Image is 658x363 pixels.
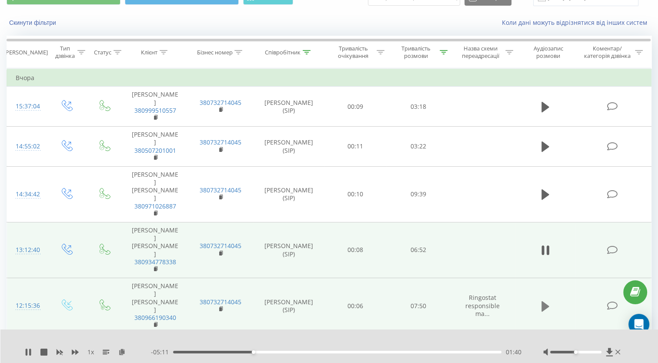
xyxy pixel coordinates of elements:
span: Ringostat responsible ma... [465,293,500,317]
td: [PERSON_NAME] [PERSON_NAME] [123,166,188,222]
div: 14:34:42 [16,186,38,203]
a: 380732714045 [200,298,241,306]
td: [PERSON_NAME] [123,127,188,167]
td: [PERSON_NAME] [PERSON_NAME] [123,222,188,278]
a: 380732714045 [200,242,241,250]
td: 00:11 [324,127,387,167]
div: 14:55:02 [16,138,38,155]
a: 380966190340 [134,313,176,322]
td: [PERSON_NAME] (SIP) [254,222,324,278]
a: 380934778338 [134,258,176,266]
div: 12:15:36 [16,297,38,314]
div: Тривалість розмови [394,45,438,60]
div: Назва схеми переадресації [458,45,503,60]
a: 380732714045 [200,138,241,146]
span: - 05:11 [151,348,173,356]
td: [PERSON_NAME] (SIP) [254,166,324,222]
td: [PERSON_NAME] [123,87,188,127]
div: Тип дзвінка [55,45,75,60]
div: Коментар/категорія дзвінка [582,45,633,60]
td: [PERSON_NAME] (SIP) [254,127,324,167]
a: 380999510557 [134,106,176,114]
td: 00:06 [324,278,387,334]
td: 03:22 [387,127,450,167]
td: 09:39 [387,166,450,222]
div: Бізнес номер [197,49,232,56]
td: [PERSON_NAME] (SIP) [254,87,324,127]
td: Вчора [7,69,651,87]
td: 00:08 [324,222,387,278]
td: 07:50 [387,278,450,334]
div: 15:37:04 [16,98,38,115]
div: Статус [94,49,111,56]
div: Open Intercom Messenger [628,314,649,335]
div: Accessibility label [252,350,255,354]
td: 03:18 [387,87,450,127]
div: Співробітник [265,49,301,56]
td: [PERSON_NAME] [PERSON_NAME] [123,278,188,334]
a: 380971026887 [134,202,176,210]
div: 13:12:40 [16,242,38,259]
td: 06:52 [387,222,450,278]
td: 00:10 [324,166,387,222]
a: 380507201001 [134,146,176,155]
button: Скинути фільтри [7,19,60,27]
div: Accessibility label [574,350,578,354]
div: Аудіозапис розмови [523,45,574,60]
div: [PERSON_NAME] [4,49,48,56]
td: 00:09 [324,87,387,127]
td: [PERSON_NAME] (SIP) [254,278,324,334]
div: Клієнт [141,49,157,56]
div: Тривалість очікування [332,45,375,60]
a: 380732714045 [200,186,241,194]
span: 01:40 [506,348,521,356]
span: 1 x [87,348,94,356]
a: Коли дані можуть відрізнятися вiд інших систем [502,18,651,27]
a: 380732714045 [200,98,241,107]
